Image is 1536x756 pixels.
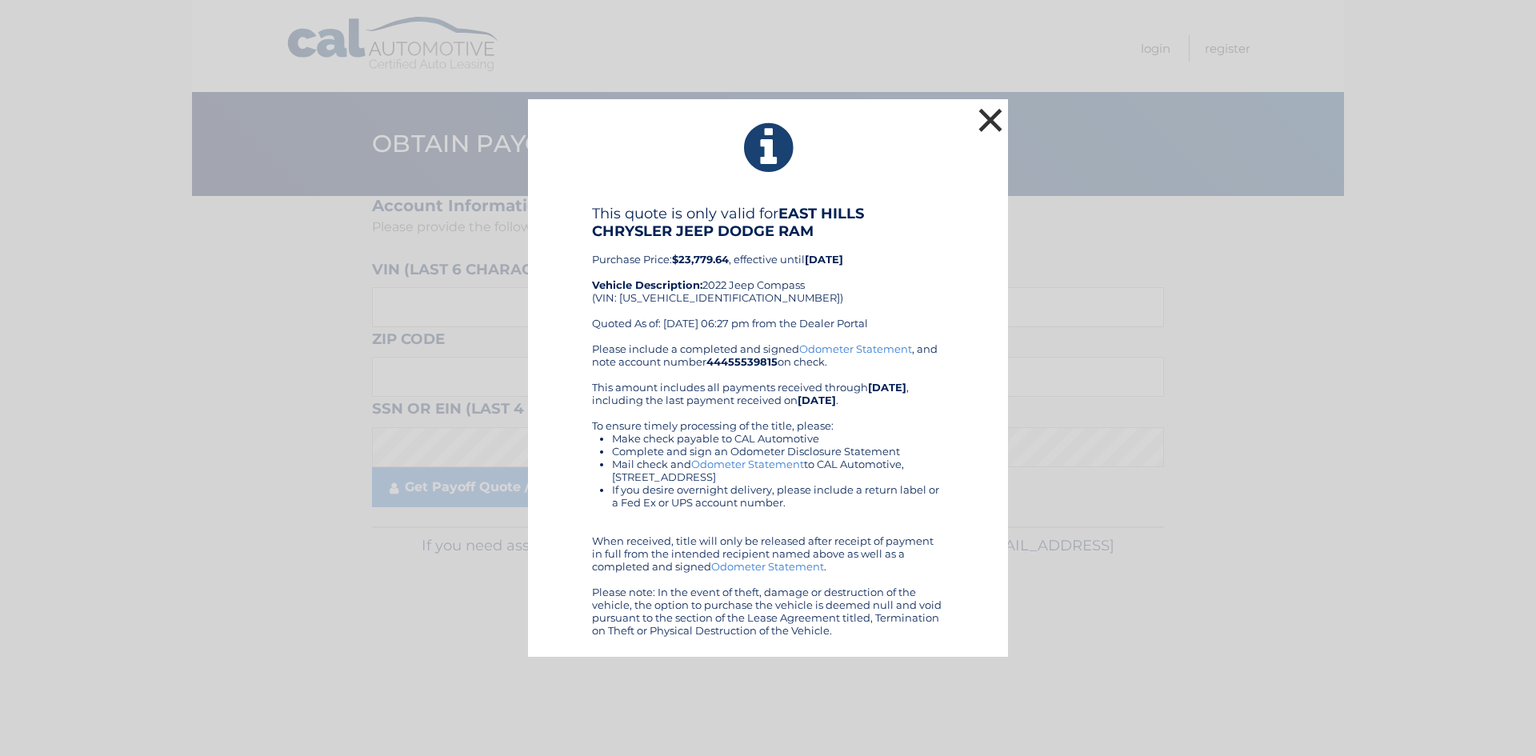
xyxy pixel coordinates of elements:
[868,381,906,394] b: [DATE]
[612,445,944,458] li: Complete and sign an Odometer Disclosure Statement
[706,355,778,368] b: 44455539815
[974,104,1006,136] button: ×
[711,560,824,573] a: Odometer Statement
[612,458,944,483] li: Mail check and to CAL Automotive, [STREET_ADDRESS]
[592,205,864,240] b: EAST HILLS CHRYSLER JEEP DODGE RAM
[691,458,804,470] a: Odometer Statement
[672,253,729,266] b: $23,779.64
[799,342,912,355] a: Odometer Statement
[612,483,944,509] li: If you desire overnight delivery, please include a return label or a Fed Ex or UPS account number.
[798,394,836,406] b: [DATE]
[592,342,944,637] div: Please include a completed and signed , and note account number on check. This amount includes al...
[592,205,944,240] h4: This quote is only valid for
[612,432,944,445] li: Make check payable to CAL Automotive
[592,205,944,342] div: Purchase Price: , effective until 2022 Jeep Compass (VIN: [US_VEHICLE_IDENTIFICATION_NUMBER]) Quo...
[805,253,843,266] b: [DATE]
[592,278,702,291] strong: Vehicle Description:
